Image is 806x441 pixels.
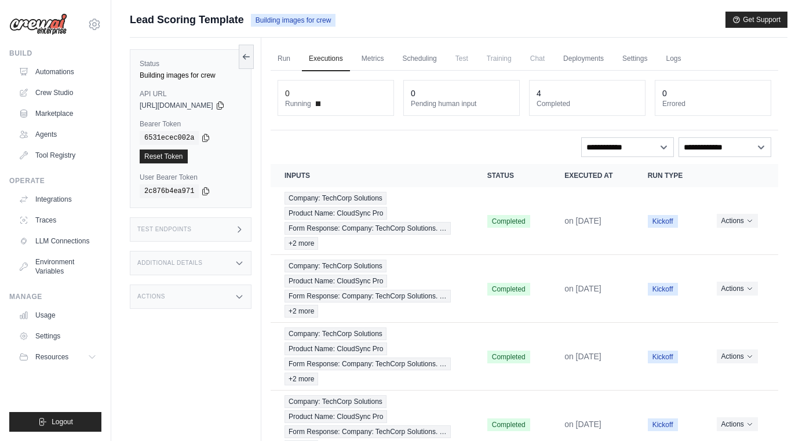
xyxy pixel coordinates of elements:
[285,88,290,99] div: 0
[285,260,386,272] span: Company: TechCorp Solutions
[411,88,415,99] div: 0
[130,12,244,28] span: Lead Scoring Template
[285,237,318,250] span: +2 more
[648,418,678,431] span: Kickoff
[285,373,318,385] span: +2 more
[717,417,758,431] button: Actions for execution
[140,71,242,80] div: Building images for crew
[285,222,451,235] span: Form Response: Company: TechCorp Solutions. …
[14,146,101,165] a: Tool Registry
[725,12,787,28] button: Get Support
[662,99,764,108] dt: Errored
[662,88,667,99] div: 0
[251,14,336,27] span: Building images for crew
[9,176,101,185] div: Operate
[285,327,459,385] a: View execution details for Company
[14,211,101,229] a: Traces
[537,88,541,99] div: 4
[285,327,386,340] span: Company: TechCorp Solutions
[140,173,242,182] label: User Bearer Token
[9,13,67,35] img: Logo
[717,282,758,296] button: Actions for execution
[140,184,199,198] code: 2c876b4ea971
[14,125,101,144] a: Agents
[411,99,512,108] dt: Pending human input
[14,232,101,250] a: LLM Connections
[355,47,391,71] a: Metrics
[487,418,530,431] span: Completed
[35,352,68,362] span: Resources
[137,226,192,233] h3: Test Endpoints
[271,47,297,71] a: Run
[564,352,601,361] time: August 18, 2025 at 17:42 CEST
[285,358,451,370] span: Form Response: Company: TechCorp Solutions. …
[648,283,678,296] span: Kickoff
[634,164,703,187] th: Run Type
[285,410,387,423] span: Product Name: CloudSync Pro
[285,207,387,220] span: Product Name: CloudSync Pro
[302,47,350,71] a: Executions
[564,216,601,225] time: August 18, 2025 at 17:43 CEST
[14,253,101,280] a: Environment Variables
[537,99,638,108] dt: Completed
[140,101,213,110] span: [URL][DOMAIN_NAME]
[556,47,611,71] a: Deployments
[285,192,386,205] span: Company: TechCorp Solutions
[285,395,386,408] span: Company: TechCorp Solutions
[717,349,758,363] button: Actions for execution
[487,215,530,228] span: Completed
[14,306,101,325] a: Usage
[140,131,199,145] code: 6531ecec002a
[564,284,601,293] time: August 18, 2025 at 17:43 CEST
[285,260,459,318] a: View execution details for Company
[473,164,550,187] th: Status
[9,292,101,301] div: Manage
[14,83,101,102] a: Crew Studio
[648,351,678,363] span: Kickoff
[285,290,451,302] span: Form Response: Company: TechCorp Solutions. …
[285,192,459,250] a: View execution details for Company
[550,164,634,187] th: Executed at
[9,412,101,432] button: Logout
[14,63,101,81] a: Automations
[140,59,242,68] label: Status
[717,214,758,228] button: Actions for execution
[487,351,530,363] span: Completed
[285,275,387,287] span: Product Name: CloudSync Pro
[285,425,451,438] span: Form Response: Company: TechCorp Solutions. …
[285,305,318,318] span: +2 more
[395,47,443,71] a: Scheduling
[271,164,473,187] th: Inputs
[285,342,387,355] span: Product Name: CloudSync Pro
[615,47,654,71] a: Settings
[14,104,101,123] a: Marketplace
[140,89,242,99] label: API URL
[659,47,688,71] a: Logs
[14,348,101,366] button: Resources
[748,385,806,441] iframe: Chat Widget
[14,327,101,345] a: Settings
[564,420,601,429] time: August 18, 2025 at 17:17 CEST
[137,293,165,300] h3: Actions
[140,150,188,163] a: Reset Token
[140,119,242,129] label: Bearer Token
[137,260,202,267] h3: Additional Details
[487,283,530,296] span: Completed
[52,417,73,427] span: Logout
[14,190,101,209] a: Integrations
[523,47,552,70] span: Chat is not available until the deployment is complete
[285,99,311,108] span: Running
[448,47,475,70] span: Test
[648,215,678,228] span: Kickoff
[480,47,519,70] span: Training is not available until the deployment is complete
[9,49,101,58] div: Build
